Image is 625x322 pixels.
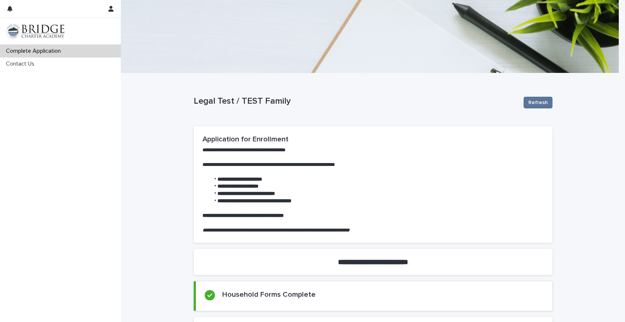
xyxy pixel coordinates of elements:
[528,99,548,106] span: Refresh
[222,290,316,299] h2: Household Forms Complete
[3,60,40,67] p: Contact Us
[194,96,518,107] p: Legal Test / TEST Family
[3,48,67,55] p: Complete Application
[6,24,64,38] img: V1C1m3IdTEidaUdm9Hs0
[202,135,544,144] h2: Application for Enrollment
[524,97,553,108] button: Refresh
